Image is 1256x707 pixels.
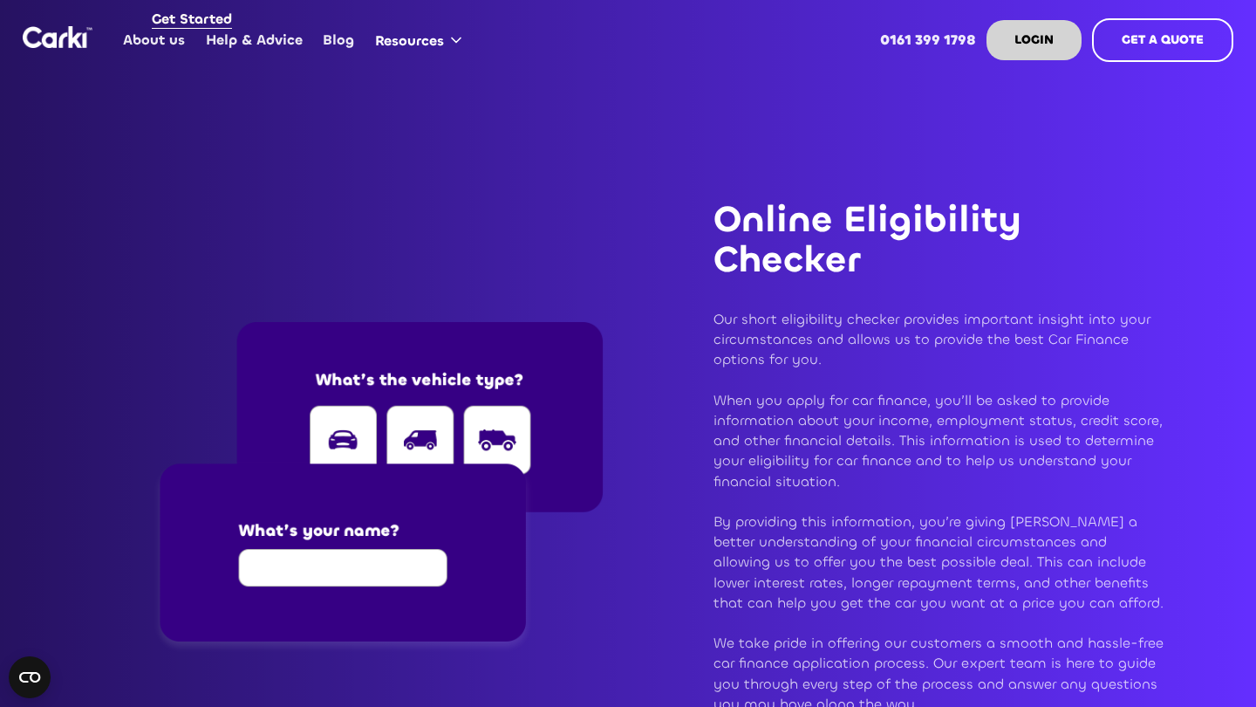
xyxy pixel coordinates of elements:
[713,200,1165,280] p: Online Eligibility Checker
[1122,31,1204,48] strong: GET A QUOTE
[1092,18,1233,62] a: GET A QUOTE
[313,6,365,74] a: Blog
[195,6,312,74] a: Help & Advice
[375,31,444,51] div: Resources
[986,20,1082,60] a: LOGIN
[870,6,986,74] a: 0161 399 1798
[880,31,976,49] strong: 0161 399 1798
[1014,31,1054,48] strong: LOGIN
[365,7,479,73] div: Resources
[23,26,92,48] a: home
[9,656,51,698] button: Open CMP widget
[23,26,92,48] img: Logo
[113,6,195,74] a: About us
